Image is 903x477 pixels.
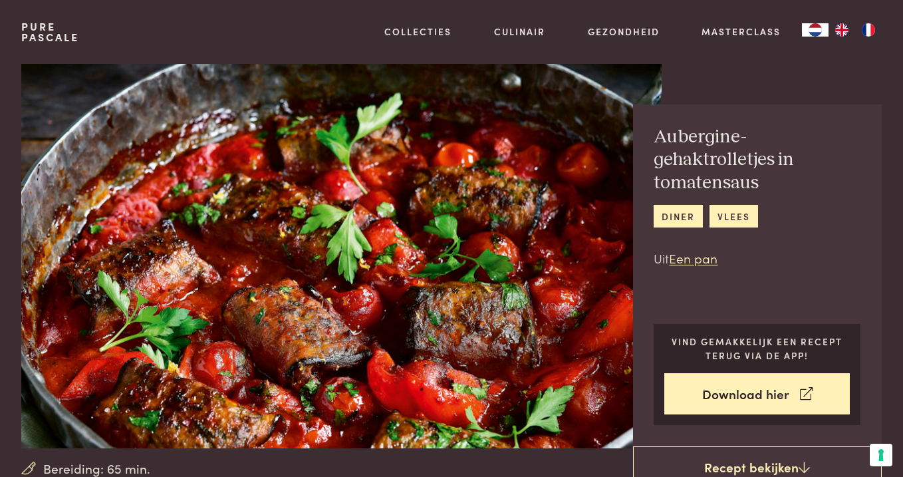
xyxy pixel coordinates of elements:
button: Uw voorkeuren voor toestemming voor trackingtechnologieën [870,444,892,466]
a: PurePascale [21,21,79,43]
ul: Language list [829,23,882,37]
h2: Aubergine-gehaktrolletjes in tomatensaus [654,126,860,195]
a: Masterclass [702,25,781,39]
p: Vind gemakkelijk een recept terug via de app! [664,335,850,362]
a: vlees [709,205,757,227]
a: diner [654,205,702,227]
aside: Language selected: Nederlands [802,23,882,37]
p: Uit [654,249,860,268]
a: FR [855,23,882,37]
a: Een pan [669,249,717,267]
a: Collecties [384,25,451,39]
a: NL [802,23,829,37]
img: Aubergine-gehaktrolletjes in tomatensaus [21,64,662,448]
a: Download hier [664,373,850,415]
a: Culinair [494,25,545,39]
a: EN [829,23,855,37]
a: Gezondheid [588,25,660,39]
div: Language [802,23,829,37]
